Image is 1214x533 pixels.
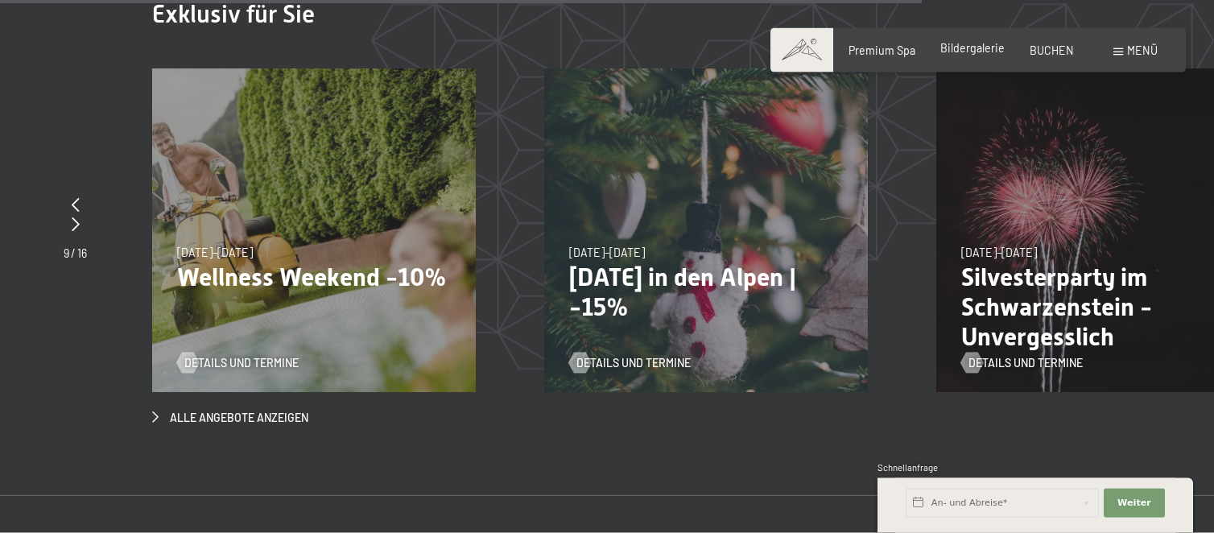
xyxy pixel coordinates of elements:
a: Alle Angebote anzeigen [152,410,308,426]
span: 16 [77,246,87,260]
span: Details und Termine [576,355,691,371]
span: [DATE]–[DATE] [961,246,1037,259]
a: Premium Spa [849,43,915,57]
span: [DATE]–[DATE] [177,246,253,259]
span: Details und Termine [184,355,299,371]
span: 9 [64,246,69,260]
span: [DATE]–[DATE] [569,246,645,259]
span: Weiter [1117,497,1151,510]
a: BUCHEN [1030,43,1074,57]
span: Details und Termine [968,355,1083,371]
p: Wellness Weekend -10% [177,262,451,292]
button: Weiter [1104,489,1165,518]
span: Menü [1127,43,1158,57]
a: Details und Termine [961,355,1083,371]
span: Alle Angebote anzeigen [170,410,308,426]
span: / [71,246,76,260]
p: [DATE] in den Alpen | -15% [569,262,843,322]
a: Details und Termine [177,355,299,371]
a: Details und Termine [569,355,691,371]
span: Schnellanfrage [877,462,938,473]
a: Bildergalerie [940,41,1005,55]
